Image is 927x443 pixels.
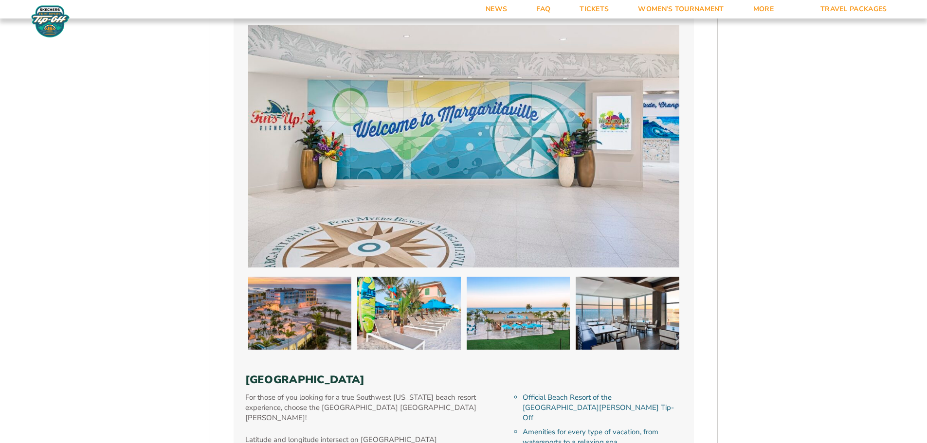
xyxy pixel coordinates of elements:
[357,277,461,350] img: Margaritaville Beach Resort (2025 BEACH)
[523,392,682,423] li: Official Beach Resort of the [GEOGRAPHIC_DATA][PERSON_NAME] Tip-Off
[467,277,570,350] img: Margaritaville Beach Resort (2025 BEACH)
[576,277,679,350] img: Margaritaville Beach Resort (2025 BEACH)
[248,277,352,350] img: Margaritaville Beach Resort (2025 BEACH)
[29,5,72,38] img: Fort Myers Tip-Off
[245,392,478,423] p: For those of you looking for a true Southwest [US_STATE] beach resort experience, choose the [GEO...
[245,373,682,386] h3: [GEOGRAPHIC_DATA]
